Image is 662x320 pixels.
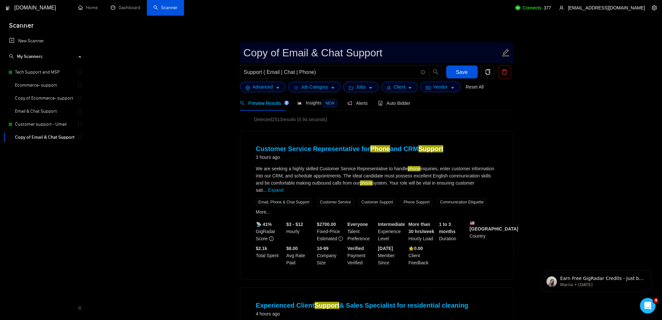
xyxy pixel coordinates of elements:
[523,4,542,11] span: Connects:
[381,82,418,92] button: userClientcaret-down
[256,145,444,152] a: Customer Service Representative forPhoneand CRMSupport
[256,246,267,251] b: $ 2.1k
[255,221,285,242] div: GigRadar Score
[153,5,177,10] a: searchScanner
[111,5,140,10] a: dashboardDashboard
[244,68,418,76] input: Search Freelance Jobs...
[421,70,425,74] span: info-circle
[470,221,474,225] img: 🇺🇸
[343,82,378,92] button: folderJobscaret-down
[269,236,274,241] span: info-circle
[438,221,468,242] div: Duration
[315,302,340,309] mark: Support
[4,105,87,118] li: Email & Chat Support
[255,245,285,266] div: Total Spent
[377,221,407,242] div: Experience Level
[4,79,87,92] li: Ecommerce- support
[244,45,500,61] input: Scanner name...
[4,35,87,48] li: New Scanner
[360,180,373,186] mark: phone
[356,83,366,90] span: Jobs
[285,245,316,266] div: Avg Rate Paid
[263,188,267,193] span: ...
[323,100,337,107] span: NEW
[240,101,287,106] span: Preview Results
[640,298,655,313] iframe: Intercom live chat
[408,246,423,251] b: ⭐️ 0.00
[77,135,82,140] span: holder
[649,5,659,10] a: setting
[77,122,82,127] span: holder
[15,92,77,105] a: Copy of Ecommerce- support
[256,302,468,309] a: Experienced ClientSupport& Sales Specialist for residential cleaning
[9,54,43,59] span: My Scanners
[331,85,335,90] span: caret-down
[4,21,39,35] span: Scanner
[377,245,407,266] div: Member Since
[408,85,412,90] span: caret-down
[347,101,352,105] span: notification
[498,65,511,78] button: delete
[439,222,456,234] b: 1 to 3 months
[349,85,353,90] span: folder
[240,101,245,105] span: search
[378,101,383,105] span: robot
[256,153,444,161] div: 3 hours ago
[256,222,272,227] b: 📡 41%
[77,83,82,88] span: holder
[17,54,43,59] span: My Scanners
[378,101,410,106] span: Auto Bidder
[450,85,455,90] span: caret-down
[347,246,364,251] b: Verified
[429,65,442,78] button: search
[275,85,280,90] span: caret-down
[316,245,346,266] div: Company Size
[15,118,77,131] a: Customer support - Umair
[359,199,396,206] span: Customer Support
[317,199,353,206] span: Customer Service
[378,222,405,227] b: Intermediate
[317,222,336,227] b: $ 2700.00
[256,310,468,318] div: 4 hours ago
[4,92,87,105] li: Copy of Ecommerce- support
[347,101,368,106] span: Alerts
[559,6,564,10] span: user
[420,82,460,92] button: idcardVendorcaret-down
[253,83,273,90] span: Advanced
[468,221,499,242] div: Country
[256,165,498,194] div: We are seeking a highly skilled Customer Service Representative to handle inquiries, enter custom...
[4,66,87,79] li: Tech Support and MSP
[426,85,430,90] span: idcard
[532,257,662,302] iframe: Intercom notifications message
[77,305,84,311] span: double-left
[294,85,298,90] span: bars
[240,82,286,92] button: settingAdvancedcaret-down
[437,199,486,206] span: Communication Etiquette
[368,85,373,90] span: caret-down
[515,5,520,10] img: upwork-logo.png
[370,145,390,152] mark: Phone
[15,79,77,92] a: Ecommerce- support
[347,222,368,227] b: Everyone
[301,83,328,90] span: Job Category
[408,166,420,171] mark: phone
[9,35,82,48] a: New Scanner
[501,49,510,57] span: edit
[418,145,444,152] mark: Support
[78,5,98,10] a: homeHome
[317,236,337,241] span: Estimated
[401,199,432,206] span: Phone Support
[77,109,82,114] span: holder
[246,85,250,90] span: setting
[346,245,377,266] div: Payment Verified
[338,236,343,241] span: exclamation-circle
[543,4,551,11] span: 377
[288,82,341,92] button: barsJob Categorycaret-down
[297,101,302,105] span: area-chart
[407,221,438,242] div: Hourly Load
[286,246,298,251] b: $8.00
[407,245,438,266] div: Client Feedback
